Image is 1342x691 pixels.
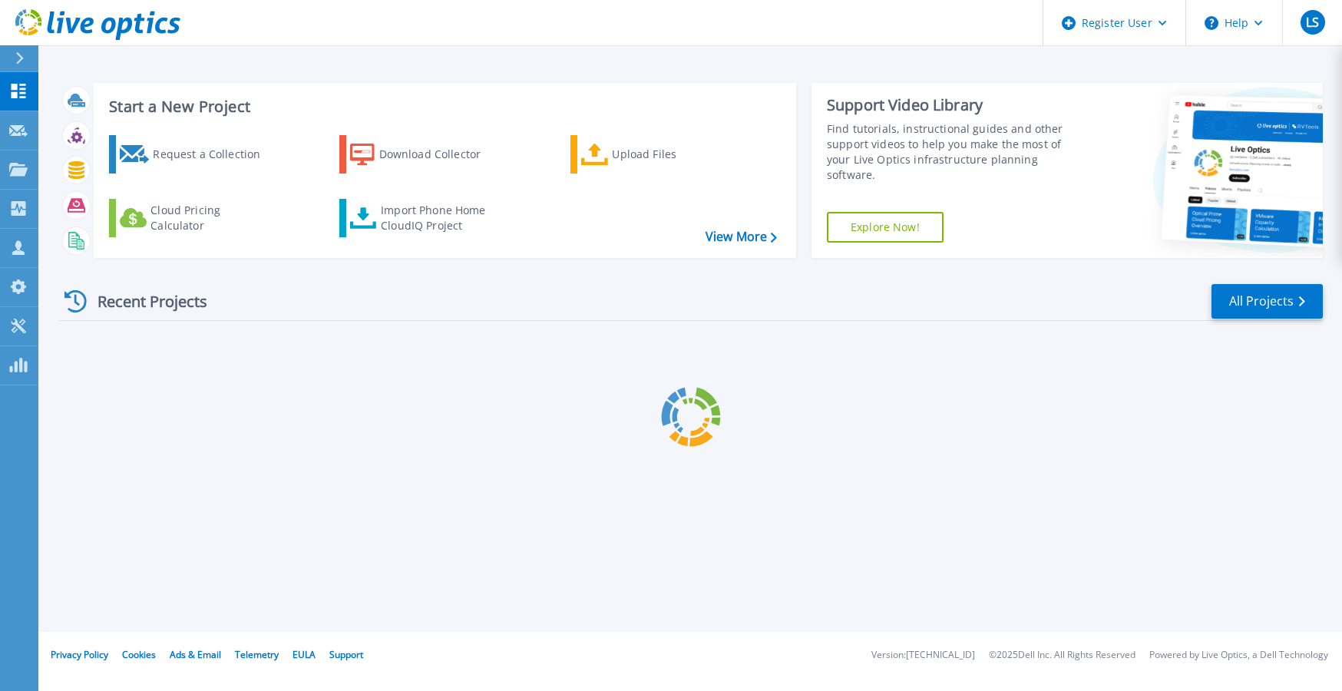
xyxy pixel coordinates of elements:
[109,98,776,115] h3: Start a New Project
[1306,16,1319,28] span: LS
[871,650,975,660] li: Version: [TECHNICAL_ID]
[381,203,501,233] div: Import Phone Home CloudIQ Project
[153,139,276,170] div: Request a Collection
[339,135,511,174] a: Download Collector
[989,650,1135,660] li: © 2025 Dell Inc. All Rights Reserved
[827,121,1086,183] div: Find tutorials, instructional guides and other support videos to help you make the most of your L...
[827,95,1086,115] div: Support Video Library
[612,139,735,170] div: Upload Files
[827,212,944,243] a: Explore Now!
[329,648,363,661] a: Support
[170,648,221,661] a: Ads & Email
[235,648,279,661] a: Telemetry
[122,648,156,661] a: Cookies
[706,230,777,244] a: View More
[109,135,280,174] a: Request a Collection
[1149,650,1328,660] li: Powered by Live Optics, a Dell Technology
[51,648,108,661] a: Privacy Policy
[109,199,280,237] a: Cloud Pricing Calculator
[570,135,742,174] a: Upload Files
[379,139,502,170] div: Download Collector
[293,648,316,661] a: EULA
[1211,284,1323,319] a: All Projects
[59,283,228,320] div: Recent Projects
[150,203,273,233] div: Cloud Pricing Calculator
